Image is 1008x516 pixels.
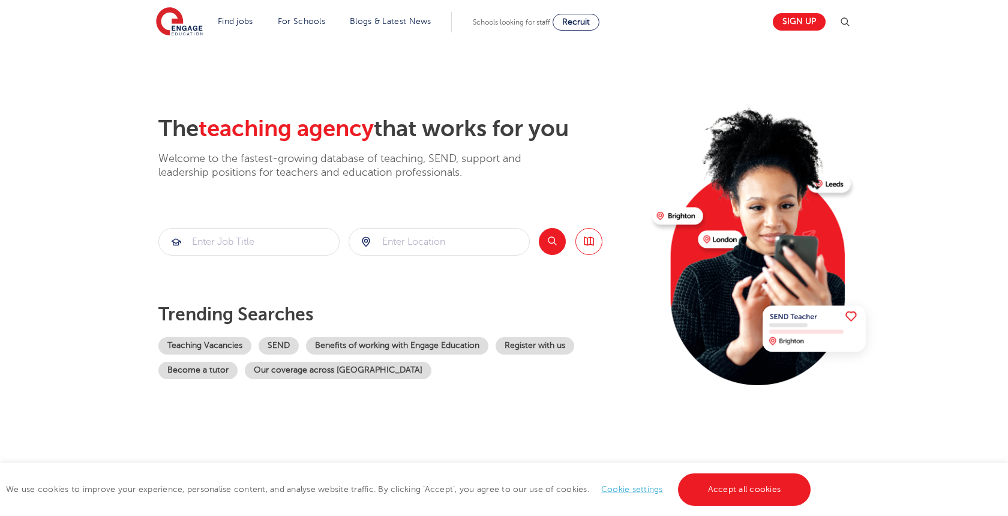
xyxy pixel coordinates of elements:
[156,7,203,37] img: Engage Education
[159,229,339,255] input: Submit
[678,473,811,506] a: Accept all cookies
[306,337,488,355] a: Benefits of working with Engage Education
[158,362,238,379] a: Become a tutor
[539,228,566,255] button: Search
[259,337,299,355] a: SEND
[349,229,529,255] input: Submit
[199,116,374,142] span: teaching agency
[278,17,325,26] a: For Schools
[473,18,550,26] span: Schools looking for staff
[158,337,251,355] a: Teaching Vacancies
[349,228,530,256] div: Submit
[158,152,554,180] p: Welcome to the fastest-growing database of teaching, SEND, support and leadership positions for t...
[553,14,599,31] a: Recruit
[245,362,431,379] a: Our coverage across [GEOGRAPHIC_DATA]
[158,304,643,325] p: Trending searches
[496,337,574,355] a: Register with us
[218,17,253,26] a: Find jobs
[773,13,826,31] a: Sign up
[601,485,663,494] a: Cookie settings
[158,228,340,256] div: Submit
[158,115,643,143] h2: The that works for you
[562,17,590,26] span: Recruit
[350,17,431,26] a: Blogs & Latest News
[6,485,814,494] span: We use cookies to improve your experience, personalise content, and analyse website traffic. By c...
